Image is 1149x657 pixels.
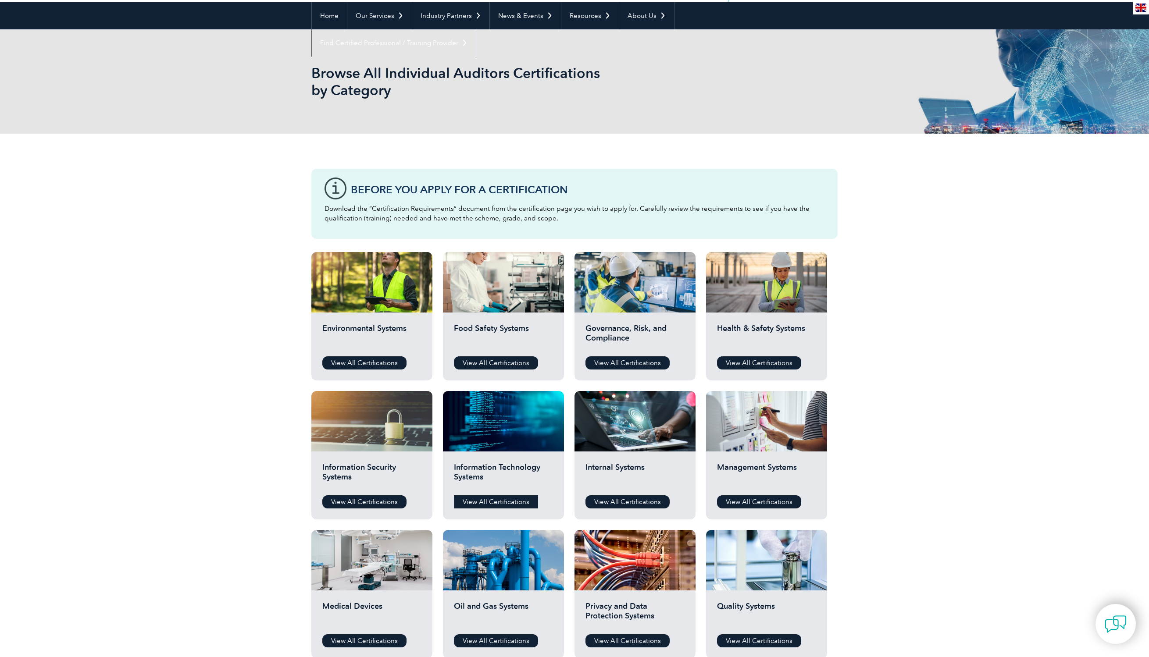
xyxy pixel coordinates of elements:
a: View All Certifications [717,634,801,647]
h3: Before You Apply For a Certification [351,184,824,195]
a: Our Services [347,2,412,29]
a: View All Certifications [322,634,407,647]
h1: Browse All Individual Auditors Certifications by Category [311,64,648,99]
a: View All Certifications [717,495,801,508]
h2: Information Security Systems [322,462,421,489]
h2: Quality Systems [717,601,816,628]
a: View All Certifications [322,495,407,508]
a: View All Certifications [585,356,670,369]
a: Home [312,2,347,29]
h2: Internal Systems [585,462,685,489]
a: View All Certifications [717,356,801,369]
a: Find Certified Professional / Training Provider [312,29,476,57]
a: View All Certifications [322,356,407,369]
h2: Governance, Risk, and Compliance [585,323,685,350]
img: en [1135,4,1146,12]
a: News & Events [490,2,561,29]
h2: Information Technology Systems [454,462,553,489]
a: View All Certifications [454,356,538,369]
h2: Privacy and Data Protection Systems [585,601,685,628]
h2: Medical Devices [322,601,421,628]
a: Resources [561,2,619,29]
a: View All Certifications [585,495,670,508]
a: About Us [619,2,674,29]
h2: Food Safety Systems [454,323,553,350]
h2: Health & Safety Systems [717,323,816,350]
h2: Oil and Gas Systems [454,601,553,628]
a: View All Certifications [585,634,670,647]
p: Download the “Certification Requirements” document from the certification page you wish to apply ... [325,204,824,223]
a: View All Certifications [454,495,538,508]
a: Industry Partners [412,2,489,29]
h2: Environmental Systems [322,323,421,350]
a: View All Certifications [454,634,538,647]
h2: Management Systems [717,462,816,489]
img: contact-chat.png [1105,613,1127,635]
